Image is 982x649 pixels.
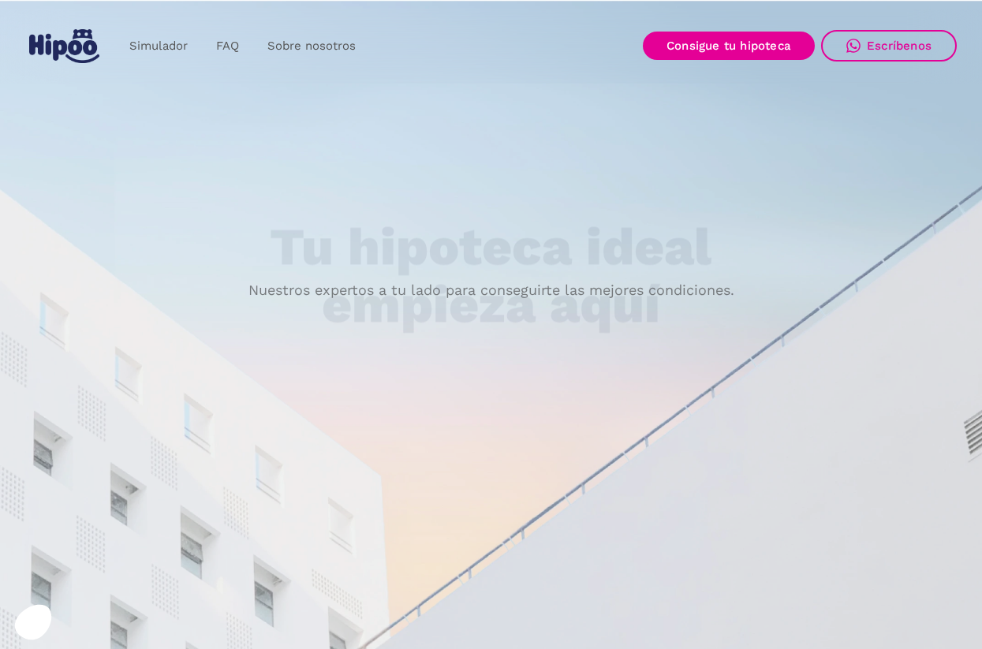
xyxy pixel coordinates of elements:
[202,31,253,62] a: FAQ
[115,31,202,62] a: Simulador
[867,39,932,53] div: Escríbenos
[643,32,815,60] a: Consigue tu hipoteca
[192,219,790,334] h1: Tu hipoteca ideal empieza aquí
[253,31,370,62] a: Sobre nosotros
[821,30,957,62] a: Escríbenos
[25,23,103,69] a: home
